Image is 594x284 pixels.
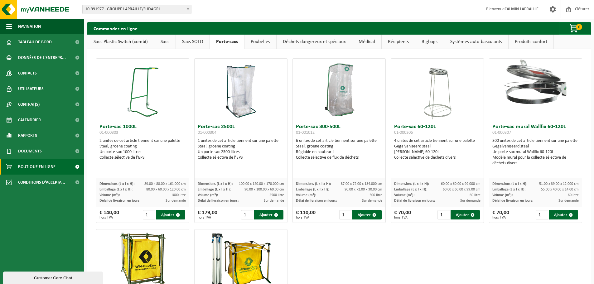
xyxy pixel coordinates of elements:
[443,188,481,191] span: 60.00 x 60.00 x 99.00 cm
[352,210,382,219] button: Ajouter
[492,130,511,135] span: 01-000307
[489,59,582,105] img: 01-000307
[99,199,140,203] span: Délai de livraison en jours:
[492,144,579,149] div: Gegalvaniseerd staal
[296,182,331,186] span: Dimensions (L x l x H):
[241,210,254,219] input: 1
[559,22,590,35] button: 0
[99,193,120,197] span: Volume (m³):
[264,199,284,203] span: Sur demande
[198,210,217,219] div: € 179,00
[18,65,37,81] span: Contacts
[198,144,284,149] div: Staal, groene coating
[18,97,40,112] span: Contrat(s)
[296,199,337,203] span: Délai de livraison en jours:
[460,199,481,203] span: Sur demande
[441,182,481,186] span: 60.00 x 60.00 x 99.000 cm
[470,193,481,197] span: 60 litre
[492,216,509,219] span: hors TVA
[18,112,41,128] span: Calendrier
[296,210,316,219] div: € 110,00
[492,193,513,197] span: Volume (m³):
[18,159,56,175] span: Boutique en ligne
[296,216,316,219] span: hors TVA
[143,210,156,219] input: 1
[171,193,186,197] span: 1000 litre
[308,59,370,121] img: 01-001012
[394,188,427,191] span: Emballage (L x l x H):
[198,130,216,135] span: 01-000304
[198,199,239,203] span: Délai de livraison en jours:
[99,144,186,149] div: Staal, groene coating
[492,138,579,166] div: 300 unités de cet article tiennent sur une palette
[558,199,579,203] span: Sur demande
[394,199,435,203] span: Délai de livraison en jours:
[492,182,527,186] span: Dimensions (L x l x H):
[198,188,231,191] span: Emballage (L x l x H):
[296,193,316,197] span: Volume (m³):
[244,35,276,49] a: Poubelles
[154,35,176,49] a: Sacs
[99,210,119,219] div: € 140,00
[99,155,186,161] div: Collecte sélective de l’EPS
[166,199,186,203] span: Sur demande
[198,155,284,161] div: Collecte sélective de l’EPS
[394,144,481,149] div: Gegalvaniseerd staal
[198,182,233,186] span: Dimensions (L x l x H):
[198,149,284,155] div: Un porte-sac 2500 litres
[541,188,579,191] span: 55.00 x 40.00 x 14.00 cm
[394,124,481,137] h3: Porte-sac 60-120L
[296,155,382,161] div: Collecte sélective de flux de déchets
[87,35,154,49] a: Sacs Plastic Switch (combi)
[99,216,119,219] span: hors TVA
[99,182,134,186] span: Dimensions (L x l x H):
[18,50,66,65] span: Données de l'entrepr...
[568,193,579,197] span: 60 litre
[341,182,382,186] span: 87.00 x 72.00 x 134.000 cm
[87,22,144,34] h2: Commander en ligne
[18,128,37,143] span: Rapports
[99,124,186,137] h3: Porte-sac 1000L
[492,149,579,155] div: Un porte-sac mural Wallfix 60-120L
[296,138,382,161] div: 6 unités de cet article tiennent sur une palette
[18,143,42,159] span: Documents
[451,210,480,219] button: Ajouter
[198,193,218,197] span: Volume (m³):
[18,19,41,34] span: Navigation
[509,35,553,49] a: Produits confort
[146,188,186,191] span: 80.00 x 60.00 x 120.00 cm
[394,149,481,155] div: [PERSON_NAME] 60-120L
[99,138,186,161] div: 2 unités de cet article tiennent sur une palette
[296,149,382,155] div: Réglable en hauteur !
[444,35,508,49] a: Systèmes auto-basculants
[339,210,352,219] input: 1
[296,144,382,149] div: Staal, groene coating
[382,35,415,49] a: Récipients
[422,59,453,121] img: 01-000306
[18,34,52,50] span: Tableau de bord
[269,193,284,197] span: 2500 litre
[127,59,158,121] img: 01-000303
[296,188,329,191] span: Emballage (L x l x H):
[144,182,186,186] span: 89.00 x 88.00 x 161.000 cm
[549,210,578,219] button: Ajouter
[82,5,191,14] span: 10-991977 - GROUPE LAPRAILLE/SUDAGRI
[198,124,284,137] h3: Porte-sac 2500L
[244,188,284,191] span: 90.00 x 100.00 x 60.00 cm
[352,35,381,49] a: Médical
[18,175,65,190] span: Conditions d'accepta...
[394,130,413,135] span: 01-000306
[83,5,191,14] span: 10-991977 - GROUPE LAPRAILLE/SUDAGRI
[198,138,284,161] div: 1 unités de cet article tiennent sur une palette
[277,35,352,49] a: Déchets dangereux et spéciaux
[156,210,185,219] button: Ajouter
[225,59,257,121] img: 01-000304
[239,182,284,186] span: 100.00 x 120.00 x 170.000 cm
[369,193,382,197] span: 500 litre
[394,182,429,186] span: Dimensions (L x l x H):
[394,138,481,161] div: 4 unités de cet article tiennent sur une palette
[437,210,450,219] input: 1
[176,35,210,49] a: Sacs SOLO
[492,188,525,191] span: Emballage (L x l x H):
